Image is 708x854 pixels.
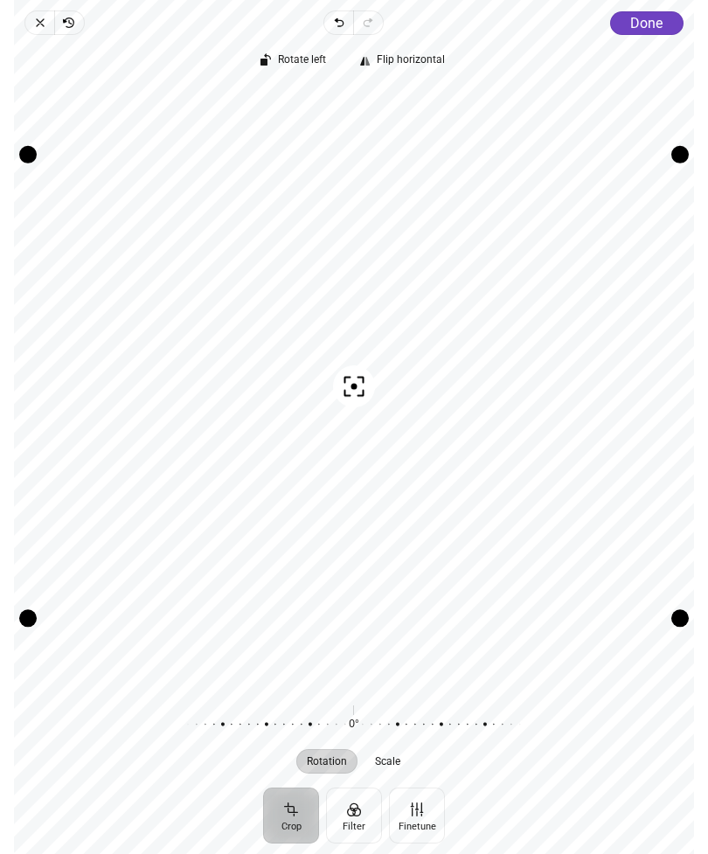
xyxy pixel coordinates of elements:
button: Done [610,11,684,35]
div: Drag corner tl [19,146,37,163]
span: Scale [376,756,401,767]
span: Flip horizontal [378,54,446,66]
button: Filter [326,788,382,844]
div: Drag edge r [671,155,689,618]
div: Drag edge b [28,609,680,627]
span: Rotation [308,756,348,767]
button: Finetune [389,788,445,844]
button: Rotate left [253,49,337,73]
span: Done [630,15,663,31]
div: Drag edge l [19,155,37,618]
span: Rotate left [279,54,327,66]
button: Crop [263,788,319,844]
button: Scale [365,749,412,774]
div: Drag edge t [28,146,680,163]
button: Flip horizontal [351,49,456,73]
div: Drag corner br [671,609,689,627]
div: Drag corner bl [19,609,37,627]
div: Drag corner tr [671,146,689,163]
button: Rotation [297,749,358,774]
